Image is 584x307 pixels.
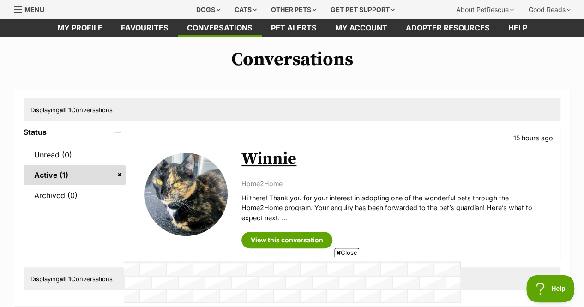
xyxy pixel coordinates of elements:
[24,165,126,185] a: Active (1)
[14,0,51,17] a: Menu
[112,19,178,37] a: Favourites
[241,193,551,223] p: Hi there! Thank you for your interest in adopting one of the wonderful pets through the Home2Home...
[144,153,228,236] img: Winnie
[24,186,126,205] a: Archived (0)
[178,19,262,37] a: conversations
[326,19,397,37] a: My account
[334,248,359,257] span: Close
[450,0,520,19] div: About PetRescue
[24,6,44,13] span: Menu
[522,0,577,19] div: Good Reads
[124,261,460,302] iframe: Advertisement
[24,128,126,136] header: Status
[30,275,113,283] span: Displaying Conversations
[60,275,71,283] strong: all 1
[262,19,326,37] a: Pet alerts
[265,0,323,19] div: Other pets
[526,275,575,302] iframe: Help Scout Beacon - Open
[190,0,227,19] div: Dogs
[324,0,401,19] div: Get pet support
[397,19,499,37] a: Adopter resources
[241,232,332,248] a: View this conversation
[241,149,296,169] a: Winnie
[499,19,536,37] a: Help
[60,106,71,114] strong: all 1
[48,19,112,37] a: My profile
[30,106,113,114] span: Displaying Conversations
[513,133,553,143] p: 15 hours ago
[24,145,126,164] a: Unread (0)
[241,179,551,188] p: Home2Home
[228,0,263,19] div: Cats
